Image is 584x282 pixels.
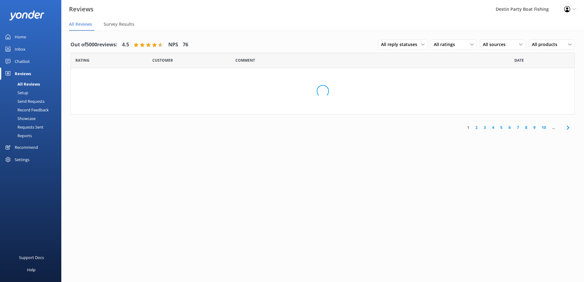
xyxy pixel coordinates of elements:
div: Showcase [4,114,36,123]
a: 1 [464,125,472,130]
span: All products [532,41,561,48]
a: 6 [506,125,514,130]
div: Reviews [15,68,31,80]
div: Send Requests [4,97,44,106]
a: Requests Sent [4,123,61,131]
div: Help [27,264,36,276]
h4: 4.5 [122,41,129,49]
div: Setup [4,88,28,97]
h4: NPS [168,41,178,49]
a: 5 [497,125,506,130]
a: 2 [472,125,481,130]
div: Record Feedback [4,106,49,114]
span: All Reviews [69,21,92,27]
span: Question [235,57,255,63]
h4: Out of 5000 reviews: [71,41,117,49]
a: All Reviews [4,80,61,88]
div: Recommend [15,141,38,153]
img: yonder-white-logo.png [9,10,44,21]
a: 8 [522,125,530,130]
h4: 76 [183,41,188,49]
a: 9 [530,125,539,130]
div: Inbox [15,43,25,55]
div: Home [15,31,26,43]
span: Date [152,57,173,63]
div: Reports [4,131,32,140]
span: Date [514,57,524,63]
a: Record Feedback [4,106,61,114]
div: Support Docs [19,251,44,264]
a: Reports [4,131,61,140]
a: 10 [539,125,549,130]
h3: Reviews [69,4,94,14]
div: Chatbot [15,55,30,68]
span: ... [549,125,558,130]
a: Send Requests [4,97,61,106]
a: 7 [514,125,522,130]
span: Survey Results [104,21,134,27]
span: Date [75,57,90,63]
div: Settings [15,153,29,166]
a: 3 [481,125,489,130]
a: Setup [4,88,61,97]
span: All reply statuses [381,41,421,48]
a: Showcase [4,114,61,123]
div: Requests Sent [4,123,44,131]
span: All ratings [434,41,459,48]
a: 4 [489,125,497,130]
span: All sources [483,41,509,48]
div: All Reviews [4,80,40,88]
